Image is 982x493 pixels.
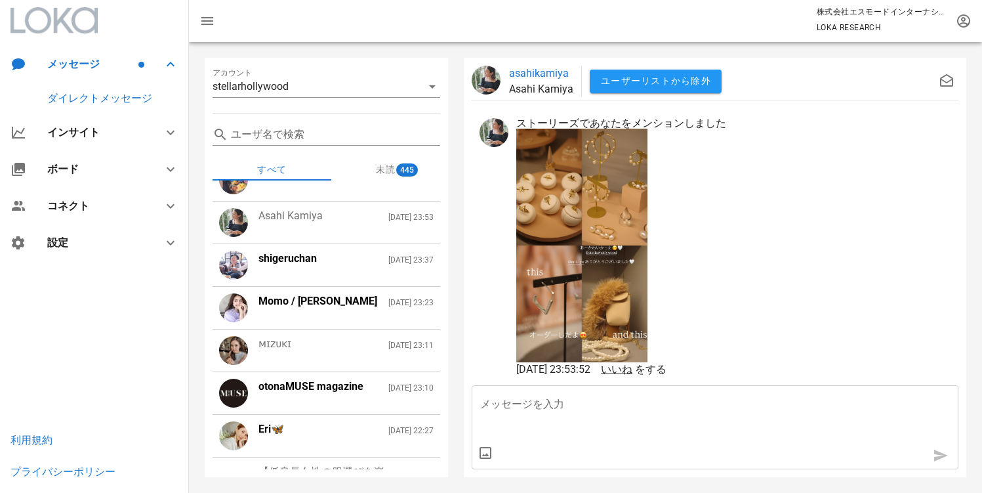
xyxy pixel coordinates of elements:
div: アカウントstellarhollywood [213,76,440,97]
div: Asahi Kamiya [258,208,323,224]
div: ᴍɪᴢᴜᴋɪ [258,336,291,352]
div: [DATE] 23:11 [388,339,434,352]
div: [DATE] 23:53 [388,211,434,224]
div: [DATE] 23:23 [388,297,434,309]
img: asahikamiya [480,118,508,147]
div: [DATE] 23:37 [388,254,434,267]
img: slowday_mizuki [219,336,248,365]
span: をする [635,363,666,375]
div: 未読 [331,160,440,181]
div: すべて [213,160,331,181]
div: インサイト [47,126,147,139]
img: choco1492 [219,421,248,450]
div: Eri🦋 [258,421,284,437]
a: プライバシーポリシー [10,465,115,478]
div: [DATE] 23:53:52 [516,364,590,375]
img: momo_310_ [219,293,248,322]
div: コネクト [47,200,147,212]
button: ユーザーリストから除外 [590,70,722,93]
div: shigeruchan [258,251,317,267]
button: prepend icon [478,445,493,461]
span: バッジ [396,163,418,177]
a: 利用規約 [10,434,52,446]
div: ボード [47,163,147,175]
span: いいね [601,363,632,375]
div: [DATE] 22:27 [388,425,434,437]
div: Momo / [PERSON_NAME] [258,293,377,309]
img: otonamuse [219,379,248,408]
span: ユーザーリストから除外 [600,75,711,87]
p: 株式会社エスモードインターナショナル [817,5,948,18]
p: Asahi Kamiya [509,81,573,97]
p: LOKA RESEARCH [817,21,948,34]
div: ストーリーズであなたをメンションしました [516,118,726,129]
span: バッジ [138,62,144,68]
a: ダイレクトメッセージ [47,92,152,104]
div: stellarhollywood [213,81,289,93]
div: otonaMUSE magazine [258,379,363,395]
a: asahikamiya [509,66,573,81]
img: asahikamiya [219,208,248,237]
img: shigeru39 [219,251,248,280]
div: [DATE] 23:52:39 [516,97,590,108]
div: メッセージ [47,58,136,70]
img: asahikamiya [472,66,501,95]
div: 設定 [47,236,147,249]
div: [DATE] 23:10 [388,382,434,395]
